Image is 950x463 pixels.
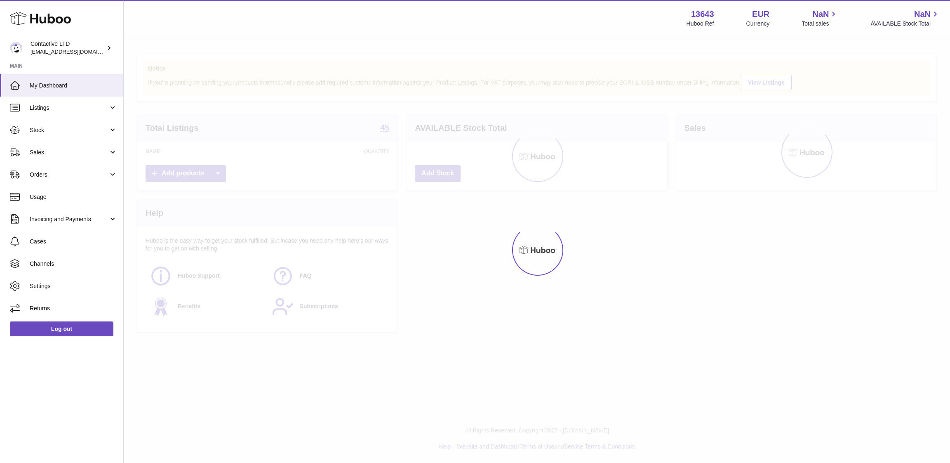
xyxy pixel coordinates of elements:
[812,9,829,20] span: NaN
[30,193,117,201] span: Usage
[870,9,940,28] a: NaN AVAILABLE Stock Total
[30,171,108,179] span: Orders
[31,48,121,55] span: [EMAIL_ADDRESS][DOMAIN_NAME]
[687,20,714,28] div: Huboo Ref
[870,20,940,28] span: AVAILABLE Stock Total
[10,321,113,336] a: Log out
[30,149,108,156] span: Sales
[914,9,931,20] span: NaN
[746,20,770,28] div: Currency
[30,215,108,223] span: Invoicing and Payments
[30,238,117,246] span: Cases
[30,104,108,112] span: Listings
[691,9,714,20] strong: 13643
[30,126,108,134] span: Stock
[30,305,117,312] span: Returns
[30,282,117,290] span: Settings
[30,260,117,268] span: Channels
[802,9,838,28] a: NaN Total sales
[752,9,769,20] strong: EUR
[30,82,117,90] span: My Dashboard
[31,40,105,56] div: Contactive LTD
[10,42,22,54] img: soul@SOWLhome.com
[802,20,838,28] span: Total sales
